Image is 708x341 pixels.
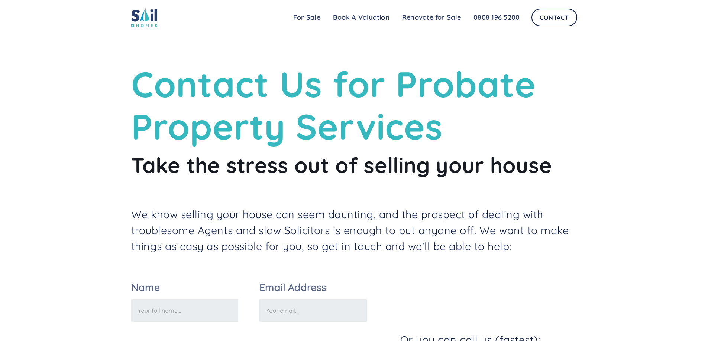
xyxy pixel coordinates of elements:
[131,282,239,292] label: Name
[259,282,367,292] label: Email Address
[327,10,396,25] a: Book A Valuation
[131,299,239,322] input: Your full name...
[259,299,367,322] input: Your email...
[131,152,577,178] h2: Take the stress out of selling your house
[531,9,577,26] a: Contact
[131,7,157,27] img: sail home logo colored
[396,10,467,25] a: Renovate for Sale
[131,206,577,254] p: We know selling your house can seem daunting, and the prospect of dealing with troublesome Agents...
[467,10,526,25] a: 0808 196 5200
[287,10,327,25] a: For Sale
[131,63,577,148] h1: Contact Us for Probate Property Services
